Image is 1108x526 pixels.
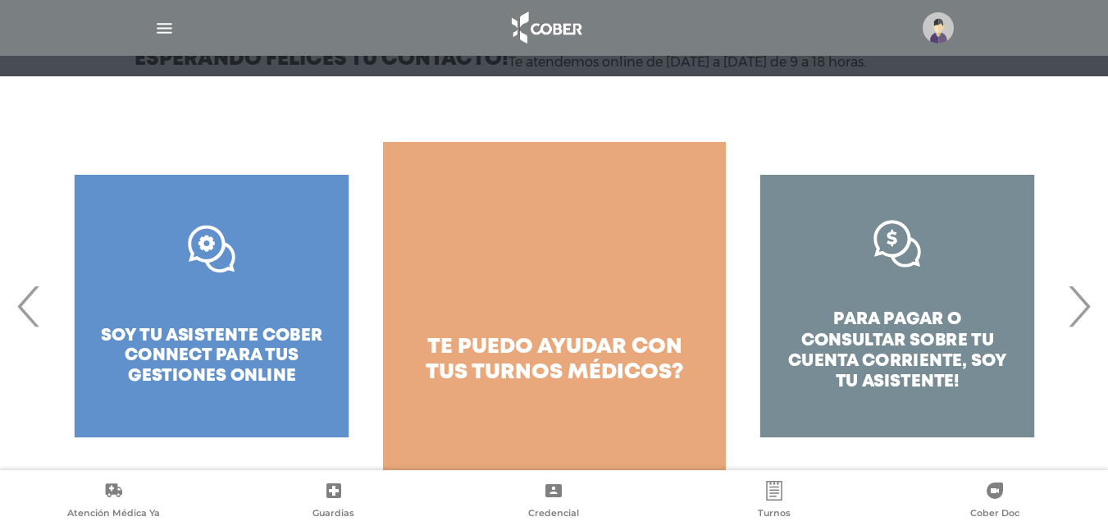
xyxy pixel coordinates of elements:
[503,8,589,48] img: logo_cober_home-white.png
[135,49,508,70] h3: Esperando felices tu contacto!
[13,262,45,350] span: Previous
[312,507,354,522] span: Guardias
[884,481,1105,523] a: Cober Doc
[508,54,866,70] p: Te atendemos online de [DATE] a [DATE] de 9 a 18 horas.
[426,337,682,382] span: te puedo ayudar con tus
[923,12,954,43] img: profile-placeholder.svg
[664,481,885,523] a: Turnos
[154,18,175,39] img: Cober_menu-lines-white.svg
[3,481,224,523] a: Atención Médica Ya
[1063,262,1095,350] span: Next
[472,363,684,382] span: turnos médicos?
[67,507,160,522] span: Atención Médica Ya
[528,507,579,522] span: Credencial
[383,142,726,470] a: te puedo ayudar con tus turnos médicos?
[758,507,791,522] span: Turnos
[444,481,664,523] a: Credencial
[970,507,1019,522] span: Cober Doc
[224,481,445,523] a: Guardias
